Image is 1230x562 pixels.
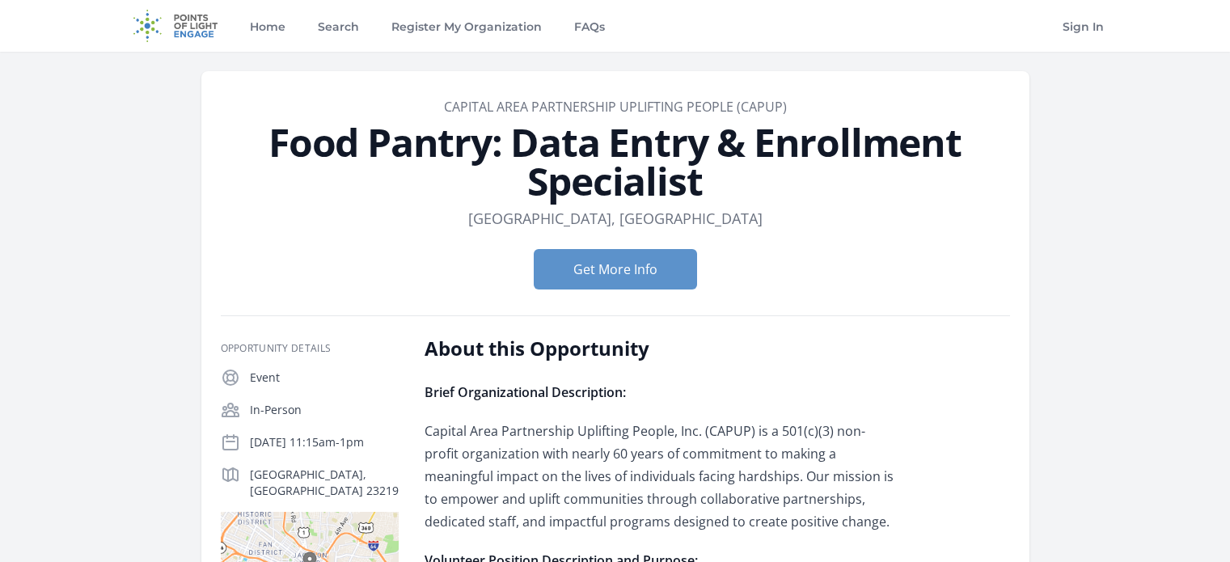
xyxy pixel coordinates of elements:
button: Get More Info [534,249,697,289]
span: Brief Organizational Description: [425,383,626,401]
p: [GEOGRAPHIC_DATA], [GEOGRAPHIC_DATA] 23219 [250,467,399,499]
h2: About this Opportunity [425,336,898,361]
p: Event [250,370,399,386]
p: [DATE] 11:15am-1pm [250,434,399,450]
p: In-Person [250,402,399,418]
h1: Food Pantry: Data Entry & Enrollment Specialist [221,123,1010,201]
a: Capital Area Partnership Uplifting People (CAPUP) [444,98,787,116]
p: Capital Area Partnership Uplifting People, Inc. (CAPUP) is a 501(c)(3) non-profit organization wi... [425,420,898,533]
h3: Opportunity Details [221,342,399,355]
dd: [GEOGRAPHIC_DATA], [GEOGRAPHIC_DATA] [468,207,763,230]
